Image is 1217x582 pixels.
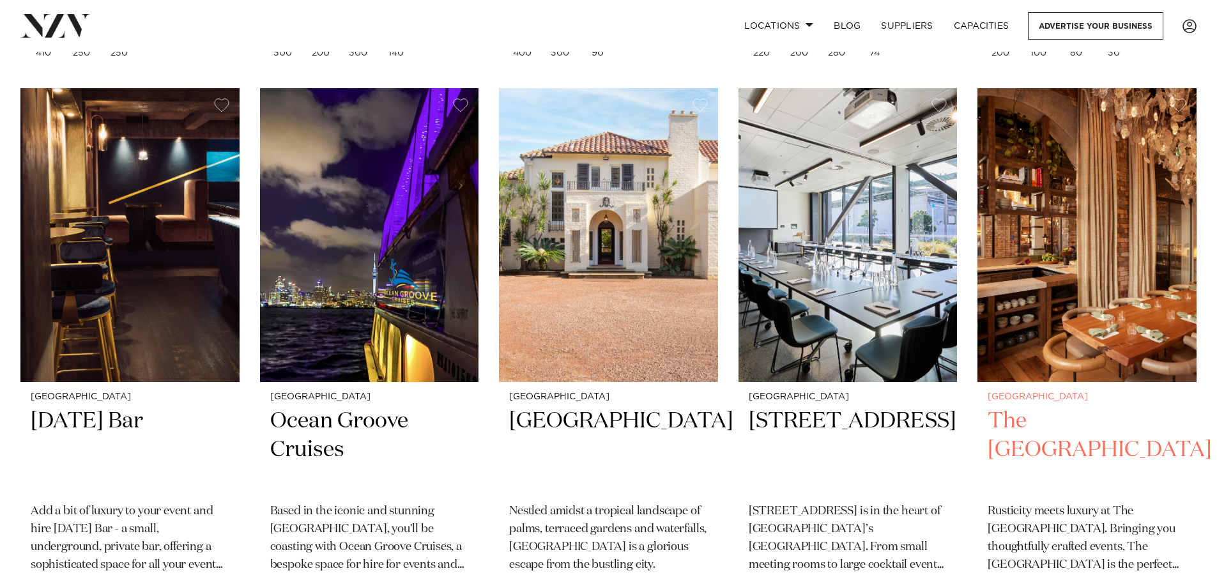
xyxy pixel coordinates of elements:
a: Locations [734,12,823,40]
a: Capacities [944,12,1020,40]
p: Add a bit of luxury to your event and hire [DATE] Bar - a small, underground, private bar, offeri... [31,503,229,574]
h2: Ocean Groove Cruises [270,407,469,493]
small: [GEOGRAPHIC_DATA] [509,392,708,402]
small: [GEOGRAPHIC_DATA] [270,392,469,402]
img: nzv-logo.png [20,14,90,37]
small: [GEOGRAPHIC_DATA] [749,392,947,402]
h2: [STREET_ADDRESS] [749,407,947,493]
a: SUPPLIERS [871,12,943,40]
p: Based in the iconic and stunning [GEOGRAPHIC_DATA], you'll be coasting with Ocean Groove Cruises,... [270,503,469,574]
p: [STREET_ADDRESS] is in the heart of [GEOGRAPHIC_DATA]’s [GEOGRAPHIC_DATA]. From small meeting roo... [749,503,947,574]
h2: The [GEOGRAPHIC_DATA] [988,407,1186,493]
small: [GEOGRAPHIC_DATA] [31,392,229,402]
p: Nestled amidst a tropical landscape of palms, terraced gardens and waterfalls, [GEOGRAPHIC_DATA] ... [509,503,708,574]
a: BLOG [823,12,871,40]
h2: [GEOGRAPHIC_DATA] [509,407,708,493]
p: Rusticity meets luxury at The [GEOGRAPHIC_DATA]. Bringing you thoughtfully crafted events, The [G... [988,503,1186,574]
small: [GEOGRAPHIC_DATA] [988,392,1186,402]
h2: [DATE] Bar [31,407,229,493]
a: Advertise your business [1028,12,1163,40]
